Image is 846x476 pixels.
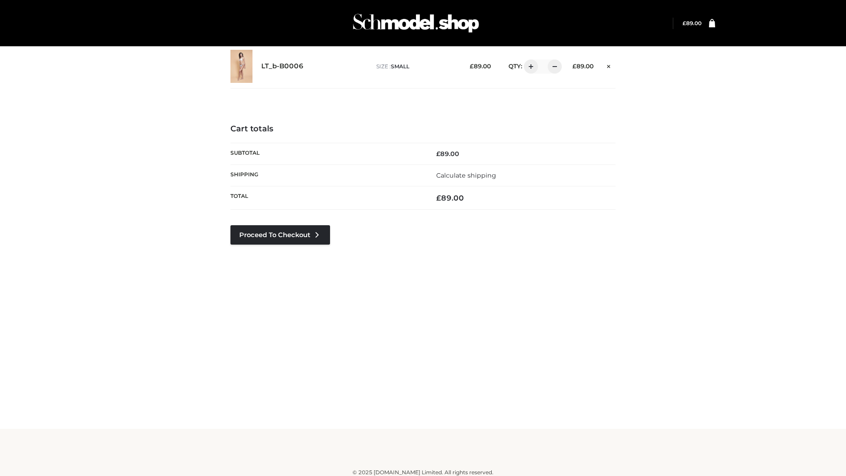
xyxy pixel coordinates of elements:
bdi: 89.00 [572,63,594,70]
div: QTY: [500,59,559,74]
p: size : [376,63,456,71]
th: Total [230,186,423,210]
span: £ [683,20,686,26]
a: Proceed to Checkout [230,225,330,245]
span: £ [572,63,576,70]
span: £ [436,150,440,158]
img: Schmodel Admin 964 [350,6,482,41]
a: Remove this item [602,59,616,71]
a: Calculate shipping [436,171,496,179]
th: Subtotal [230,143,423,164]
bdi: 89.00 [470,63,491,70]
bdi: 89.00 [436,150,459,158]
span: SMALL [391,63,409,70]
th: Shipping [230,164,423,186]
bdi: 89.00 [436,193,464,202]
bdi: 89.00 [683,20,701,26]
a: LT_b-B0006 [261,62,304,71]
h4: Cart totals [230,124,616,134]
span: £ [436,193,441,202]
a: £89.00 [683,20,701,26]
span: £ [470,63,474,70]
